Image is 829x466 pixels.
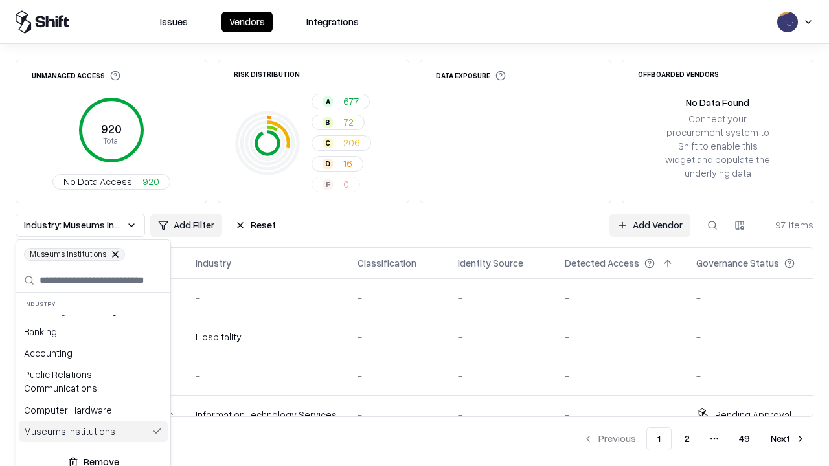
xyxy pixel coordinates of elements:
div: Accounting [19,342,168,364]
div: Public Relations Communications [19,364,168,399]
div: Museums Institutions [19,421,168,442]
span: Museums Institutions [24,248,125,261]
div: Computer Hardware [19,399,168,421]
div: Banking [19,321,168,342]
div: Industry [16,293,170,315]
div: Suggestions [16,315,170,445]
div: Mining Metals [19,442,168,463]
